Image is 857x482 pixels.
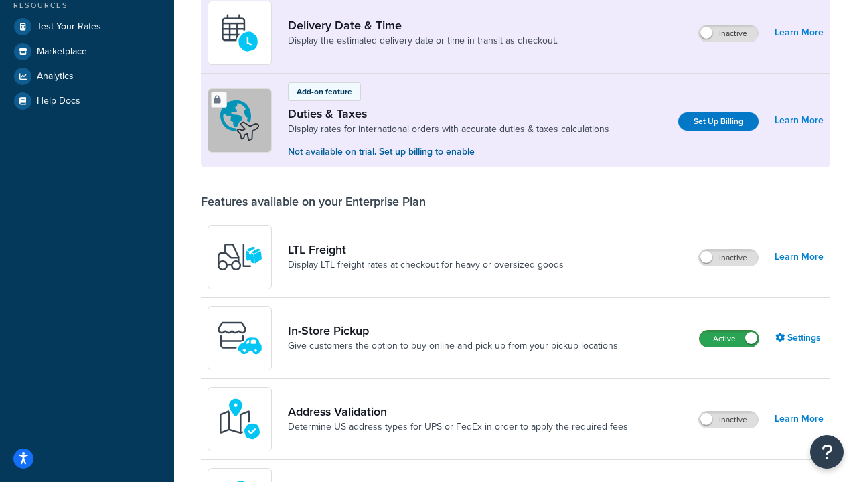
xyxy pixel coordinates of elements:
a: Analytics [10,64,164,88]
a: Learn More [775,248,824,266]
a: Display LTL freight rates at checkout for heavy or oversized goods [288,258,564,272]
img: kIG8fy0lQAAAABJRU5ErkJggg== [216,396,263,443]
a: In-Store Pickup [288,323,618,338]
span: Analytics [37,71,74,82]
a: Address Validation [288,404,628,419]
a: Learn More [775,111,824,130]
img: y79ZsPf0fXUFUhFXDzUgf+ktZg5F2+ohG75+v3d2s1D9TjoU8PiyCIluIjV41seZevKCRuEjTPPOKHJsQcmKCXGdfprl3L4q7... [216,234,263,280]
a: Learn More [775,410,824,428]
a: Help Docs [10,89,164,113]
a: Set Up Billing [678,112,759,131]
a: Test Your Rates [10,15,164,39]
a: Give customers the option to buy online and pick up from your pickup locations [288,339,618,353]
p: Not available on trial. Set up billing to enable [288,145,609,159]
label: Active [700,331,759,347]
div: Features available on your Enterprise Plan [201,194,426,209]
label: Inactive [699,25,758,42]
a: Determine US address types for UPS or FedEx in order to apply the required fees [288,420,628,434]
span: Marketplace [37,46,87,58]
a: Settings [775,329,824,347]
p: Add-on feature [297,86,352,98]
label: Inactive [699,412,758,428]
a: Duties & Taxes [288,106,609,121]
a: Learn More [775,23,824,42]
img: gfkeb5ejjkALwAAAABJRU5ErkJggg== [216,9,263,56]
a: Display the estimated delivery date or time in transit as checkout. [288,34,558,48]
button: Open Resource Center [810,435,844,469]
a: Display rates for international orders with accurate duties & taxes calculations [288,123,609,136]
span: Test Your Rates [37,21,101,33]
a: Delivery Date & Time [288,18,558,33]
span: Help Docs [37,96,80,107]
label: Inactive [699,250,758,266]
img: wfgcfpwTIucLEAAAAASUVORK5CYII= [216,315,263,361]
a: Marketplace [10,39,164,64]
a: LTL Freight [288,242,564,257]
